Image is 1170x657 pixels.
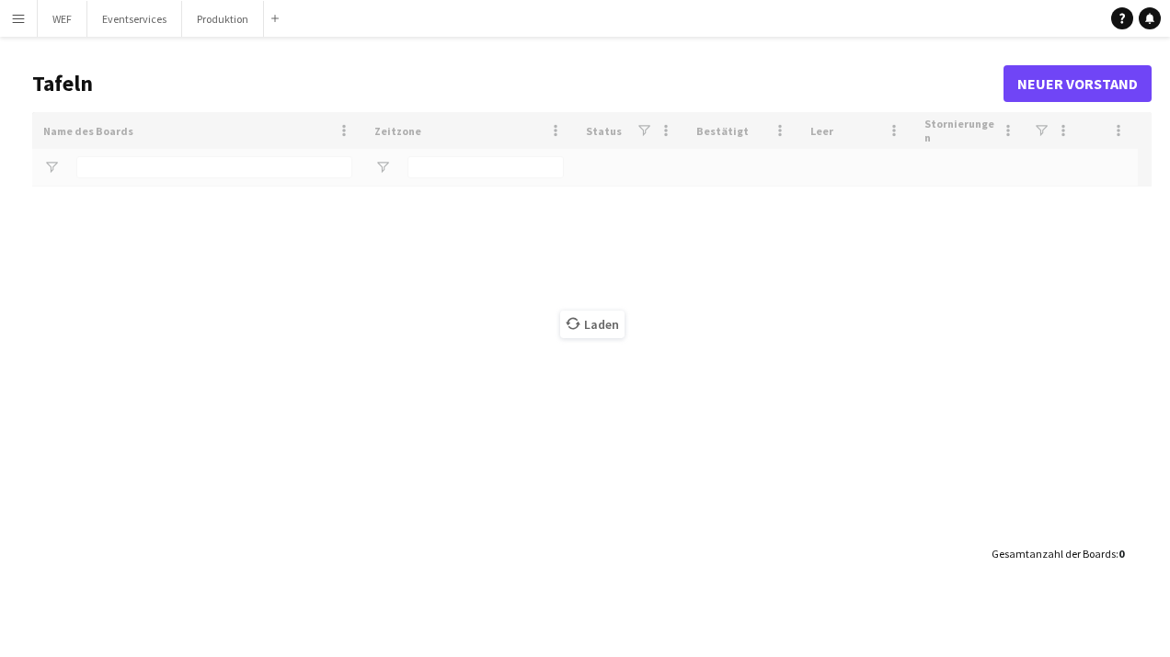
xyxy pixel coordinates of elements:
span: 0 [1118,547,1124,561]
button: WEF [38,1,87,37]
span: Gesamtanzahl der Boards [992,547,1116,561]
h1: Tafeln [32,70,1004,97]
span: Laden [560,311,625,338]
button: Produktion [182,1,264,37]
button: Eventservices [87,1,182,37]
div: : [992,536,1124,572]
a: Neuer Vorstand [1004,65,1152,102]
